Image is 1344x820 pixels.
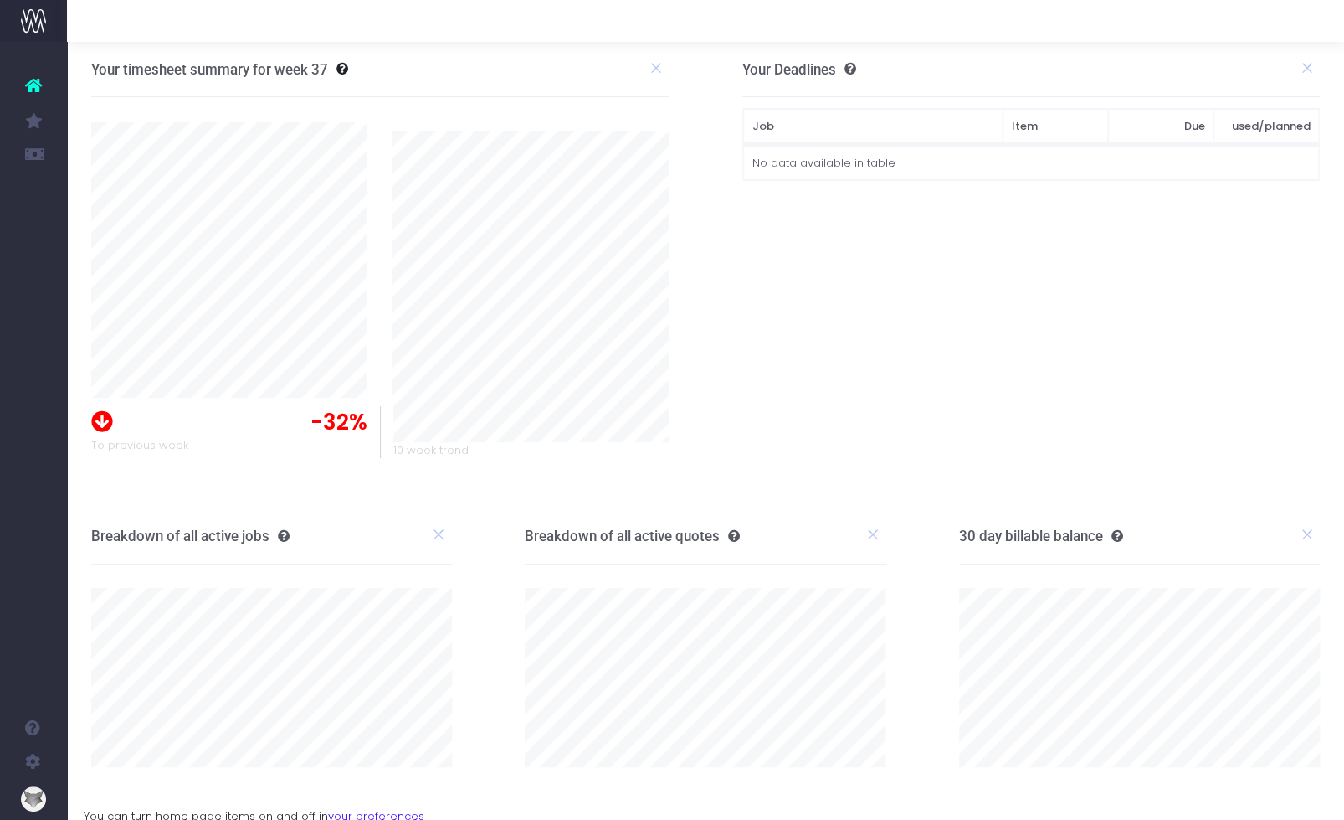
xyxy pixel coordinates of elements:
[743,109,1003,144] th: Job: activate to sort column ascending
[91,528,290,544] h3: Breakdown of all active jobs
[743,146,1320,180] td: No data available in table
[959,528,1123,544] h3: 30 day billable balance
[21,786,46,812] img: images/default_profile_image.png
[91,61,328,78] h3: Your timesheet summary for week 37
[91,437,188,454] span: To previous week
[1003,109,1108,144] th: Item: activate to sort column ascending
[393,442,469,459] span: 10 week trend
[1213,109,1319,144] th: used/planned: activate to sort column ascending
[525,528,740,544] h3: Breakdown of all active quotes
[310,406,367,439] span: -32%
[742,61,856,78] h3: Your Deadlines
[1108,109,1213,144] th: Due: activate to sort column ascending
